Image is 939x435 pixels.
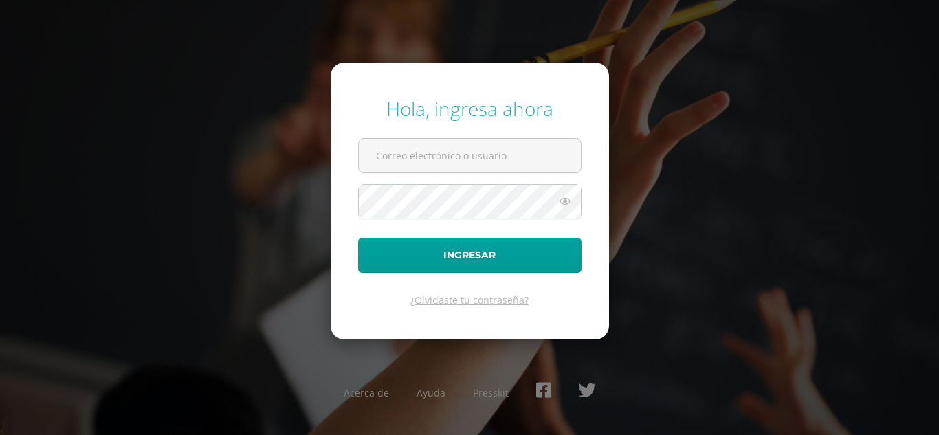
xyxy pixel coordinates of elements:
[358,238,582,273] button: Ingresar
[344,386,389,399] a: Acerca de
[410,293,529,306] a: ¿Olvidaste tu contraseña?
[358,96,582,122] div: Hola, ingresa ahora
[417,386,445,399] a: Ayuda
[473,386,509,399] a: Presskit
[359,139,581,172] input: Correo electrónico o usuario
